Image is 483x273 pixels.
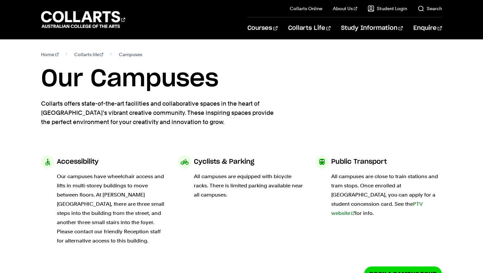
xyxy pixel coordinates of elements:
a: Courses [247,17,277,39]
span: Campuses [119,50,142,59]
a: Study Information [341,17,403,39]
a: Collarts Life [288,17,331,39]
h3: Public Transport [331,156,387,168]
div: Go to homepage [41,10,125,29]
a: Student Login [368,5,407,12]
a: Collarts Online [290,5,322,12]
a: Search [418,5,442,12]
h3: Accessibility [57,156,99,168]
p: Collarts offers state-of-the-art facilities and collaborative spaces in the heart of [GEOGRAPHIC_... [41,99,281,127]
p: Our campuses have wheelchair access and lifts in multi-storey buildings to move between floors. A... [57,172,168,245]
a: Home [41,50,58,59]
a: Enquire [413,17,442,39]
p: All campuses are equipped with bicycle racks. There is limited parking available near all campuses. [194,172,305,199]
h3: Cyclists & Parking [194,156,254,168]
a: About Us [333,5,357,12]
a: PTV website [331,201,423,216]
a: Collarts life [74,50,103,59]
p: All campuses are close to train stations and tram stops. Once enrolled at [GEOGRAPHIC_DATA], you ... [331,172,442,218]
h1: Our Campuses [41,64,442,94]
